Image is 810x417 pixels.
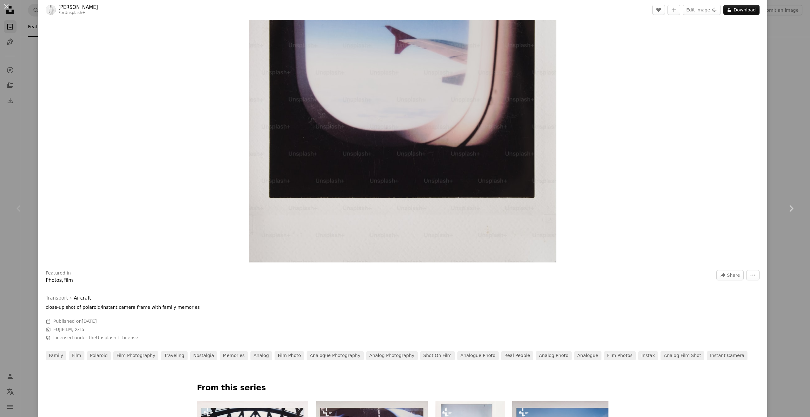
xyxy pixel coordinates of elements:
[220,351,248,360] a: memories
[707,351,747,360] a: instant camera
[716,270,744,280] button: Share this image
[727,270,740,280] span: Share
[62,277,63,283] span: ,
[74,294,91,302] a: Aircraft
[113,351,158,360] a: film photography
[87,351,111,360] a: polaroid
[46,5,56,15] img: Go to Andrej Lišakov's profile
[683,5,721,15] button: Edit image
[501,351,533,360] a: real people
[667,5,680,15] button: Add to Collection
[161,351,187,360] a: traveling
[64,10,85,15] a: Unsplash+
[250,351,272,360] a: analog
[190,351,217,360] a: nostalgia
[46,270,71,276] h3: Featured in
[58,4,98,10] a: [PERSON_NAME]
[661,351,704,360] a: analog film shot
[638,351,658,360] a: instax
[574,351,601,360] a: analogue
[457,351,499,360] a: analogue photo
[46,294,236,302] div: ›
[58,10,98,16] div: For
[46,304,200,311] p: close-up shot of polaroid/instant camera frame with family memories
[772,178,810,239] a: Next
[53,319,97,324] span: Published on
[307,351,364,360] a: analogue photography
[46,294,68,302] a: Transport
[63,277,73,283] a: Film
[46,351,66,360] a: family
[53,335,138,341] span: Licensed under the
[53,327,84,333] button: FUJIFILM, X-T5
[69,351,84,360] a: film
[96,335,138,340] a: Unsplash+ License
[275,351,304,360] a: film photo
[723,5,760,15] button: Download
[536,351,572,360] a: analog photo
[366,351,418,360] a: analog photography
[604,351,636,360] a: film photos
[197,383,608,393] p: From this series
[652,5,665,15] button: Like
[46,277,62,283] a: Photos
[746,270,760,280] button: More Actions
[82,319,96,324] time: June 17, 2025 at 2:41:02 PM GMT+6
[420,351,455,360] a: shot on film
